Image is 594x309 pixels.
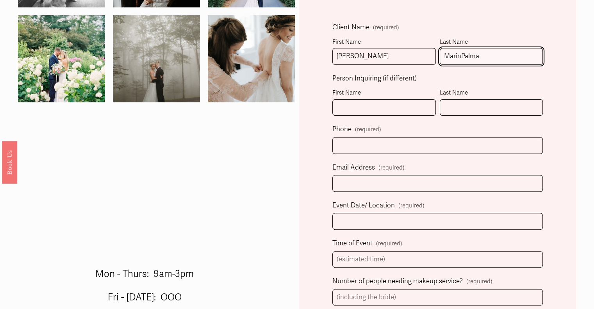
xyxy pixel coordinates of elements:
span: Fri - [DATE]: OOO [108,291,182,303]
span: Number of people needing makeup service? [332,275,463,288]
span: (required) [355,127,381,132]
span: Email Address [332,162,375,174]
span: Time of Event [332,238,373,250]
div: Last Name [440,88,543,99]
div: First Name [332,88,436,99]
img: a&b-249.jpg [91,15,221,102]
a: Book Us [2,141,17,183]
span: Person Inquiring (if different) [332,73,417,85]
span: Client Name [332,21,369,34]
span: Mon - Thurs: 9am-3pm [95,268,194,280]
input: (estimated time) [332,251,543,268]
span: (required) [378,163,405,173]
input: (including the bride) [332,289,543,306]
span: (required) [373,25,399,30]
div: Last Name [440,37,543,48]
span: (required) [398,200,425,211]
span: (required) [376,238,402,249]
img: 14305484_1259623107382072_1992716122685880553_o.jpg [18,1,105,117]
img: ASW-178.jpg [186,15,317,102]
div: First Name [332,37,436,48]
span: Phone [332,123,351,136]
span: (required) [466,276,492,287]
span: Event Date/ Location [332,200,395,212]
